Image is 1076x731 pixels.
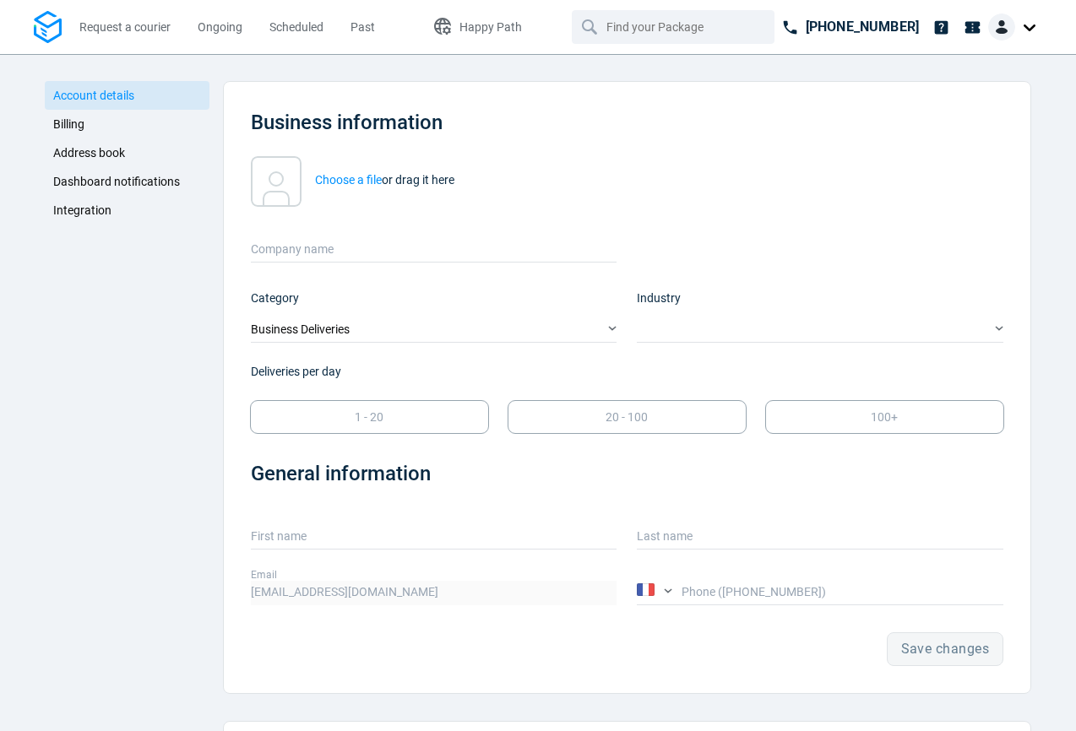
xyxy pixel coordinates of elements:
span: Past [351,20,375,34]
label: Email [251,567,617,582]
span: Scheduled [269,20,323,34]
span: Address book [53,146,125,160]
a: Integration [45,196,209,225]
a: Billing [45,110,209,138]
span: General information [251,462,431,485]
img: Client [988,14,1015,41]
p: 1 - 20 [355,409,383,426]
p: 20 - 100 [606,409,648,426]
span: Ongoing [198,20,242,34]
label: Company name [251,227,617,258]
span: Dashboard notifications [53,175,180,188]
input: Find your Package [606,11,743,43]
p: [PHONE_NUMBER] [806,17,919,37]
a: [PHONE_NUMBER] [774,10,926,44]
img: Logo [34,11,62,44]
span: or drag it here [315,173,454,187]
p: 100+ [871,409,898,426]
div: ​ [637,318,1003,343]
span: Category [251,291,299,305]
div: Business Deliveries [251,318,617,343]
span: Industry [637,291,681,305]
label: First name [251,514,617,545]
a: Address book [45,138,209,167]
p: Deliveries per day [251,363,1003,381]
span: Integration [53,203,111,217]
span: Request a courier [79,20,171,34]
label: Last name [637,514,1003,545]
label: Phone ([PHONE_NUMBER]) [682,570,1003,601]
img: Country flag [637,583,655,596]
span: Business information [251,111,443,134]
span: Happy Path [459,20,522,34]
img: User uploaded content [251,156,302,207]
strong: Choose a file [315,173,382,187]
span: Account details [53,89,134,102]
span: Billing [53,117,84,131]
a: Account details [45,81,209,110]
a: Dashboard notifications [45,167,209,196]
